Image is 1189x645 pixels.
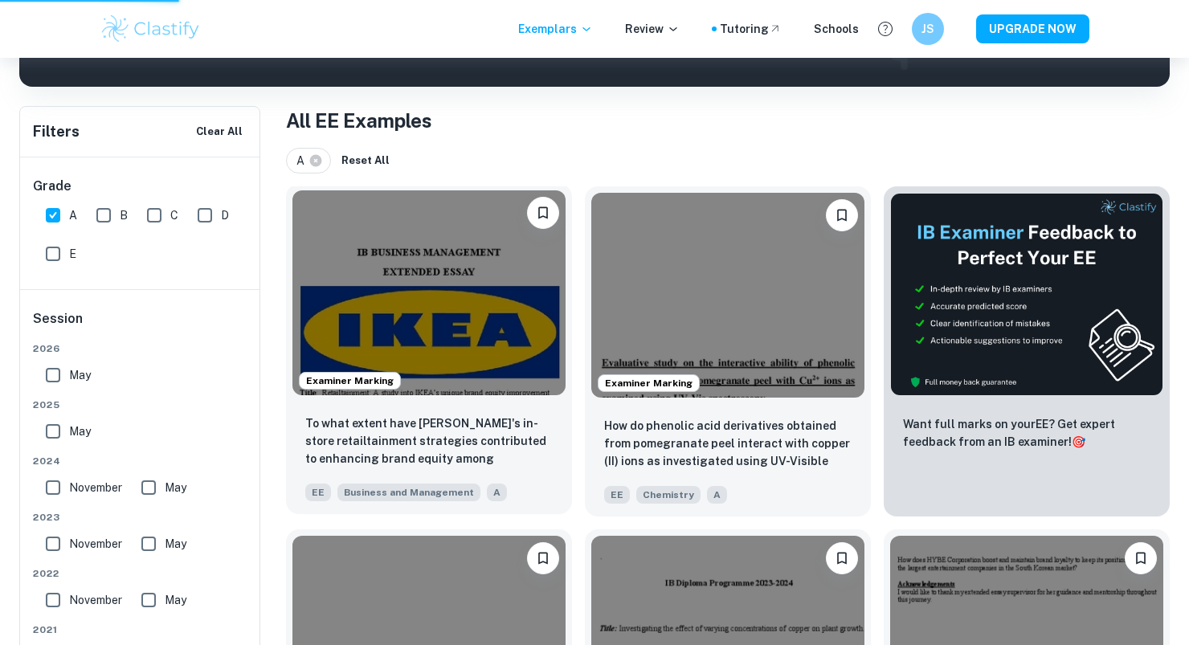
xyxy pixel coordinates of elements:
[33,177,248,196] h6: Grade
[292,190,566,395] img: Business and Management EE example thumbnail: To what extent have IKEA's in-store reta
[890,193,1163,396] img: Thumbnail
[33,510,248,525] span: 2023
[286,186,572,516] a: Examiner MarkingBookmarkTo what extent have IKEA's in-store retailtainment strategies contributed...
[720,20,782,38] a: Tutoring
[599,376,699,390] span: Examiner Marking
[625,20,680,38] p: Review
[976,14,1089,43] button: UPGRADE NOW
[165,479,186,496] span: May
[604,486,630,504] span: EE
[814,20,859,38] a: Schools
[33,623,248,637] span: 2021
[872,15,899,43] button: Help and Feedback
[337,484,480,501] span: Business and Management
[585,186,871,516] a: Examiner MarkingBookmarkHow do phenolic acid derivatives obtained from pomegranate peel interact ...
[636,486,701,504] span: Chemistry
[1072,435,1085,448] span: 🎯
[518,20,593,38] p: Exemplars
[33,120,80,143] h6: Filters
[69,206,77,224] span: A
[591,193,864,398] img: Chemistry EE example thumbnail: How do phenolic acid derivatives obtaine
[33,309,248,341] h6: Session
[487,484,507,501] span: A
[165,591,186,609] span: May
[286,148,331,173] div: A
[305,484,331,501] span: EE
[527,197,559,229] button: Bookmark
[33,454,248,468] span: 2024
[286,106,1170,135] h1: All EE Examples
[826,542,858,574] button: Bookmark
[305,414,553,469] p: To what extent have IKEA's in-store retailtainment strategies contributed to enhancing brand equi...
[337,149,394,173] button: Reset All
[1125,542,1157,574] button: Bookmark
[165,535,186,553] span: May
[69,479,122,496] span: November
[903,415,1150,451] p: Want full marks on your EE ? Get expert feedback from an IB examiner!
[884,186,1170,516] a: ThumbnailWant full marks on yourEE? Get expert feedback from an IB examiner!
[120,206,128,224] span: B
[33,566,248,581] span: 2022
[912,13,944,45] button: JS
[69,591,122,609] span: November
[527,542,559,574] button: Bookmark
[192,120,247,144] button: Clear All
[826,199,858,231] button: Bookmark
[69,366,91,384] span: May
[296,152,312,169] span: A
[69,423,91,440] span: May
[707,486,727,504] span: A
[170,206,178,224] span: C
[69,245,76,263] span: E
[300,374,400,388] span: Examiner Marking
[919,20,938,38] h6: JS
[604,417,852,472] p: How do phenolic acid derivatives obtained from pomegranate peel interact with copper (II) ions as...
[100,13,202,45] img: Clastify logo
[69,535,122,553] span: November
[33,341,248,356] span: 2026
[221,206,229,224] span: D
[33,398,248,412] span: 2025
